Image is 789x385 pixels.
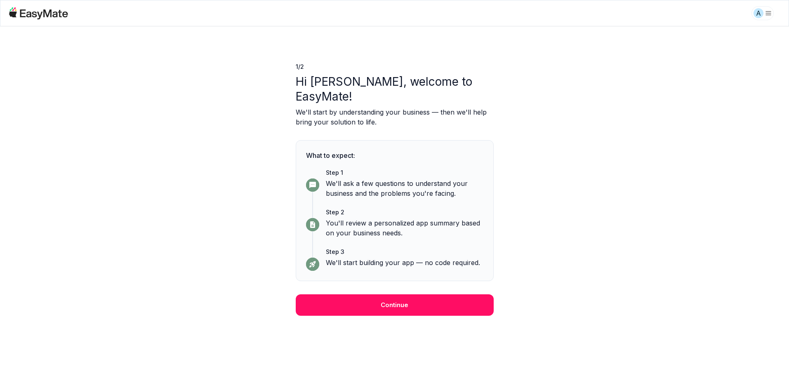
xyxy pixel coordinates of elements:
p: We'll ask a few questions to understand your business and the problems you're facing. [326,178,483,198]
p: Hi [PERSON_NAME], welcome to EasyMate! [296,74,494,104]
p: We'll start building your app — no code required. [326,258,483,268]
p: Step 3 [326,248,483,256]
button: Continue [296,294,494,316]
div: A [754,8,763,18]
p: 1 / 2 [296,63,494,71]
p: What to expect: [306,150,483,160]
p: Step 1 [326,169,483,177]
p: Step 2 [326,208,483,216]
p: We'll start by understanding your business — then we'll help bring your solution to life. [296,107,494,127]
p: You'll review a personalized app summary based on your business needs. [326,218,483,238]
